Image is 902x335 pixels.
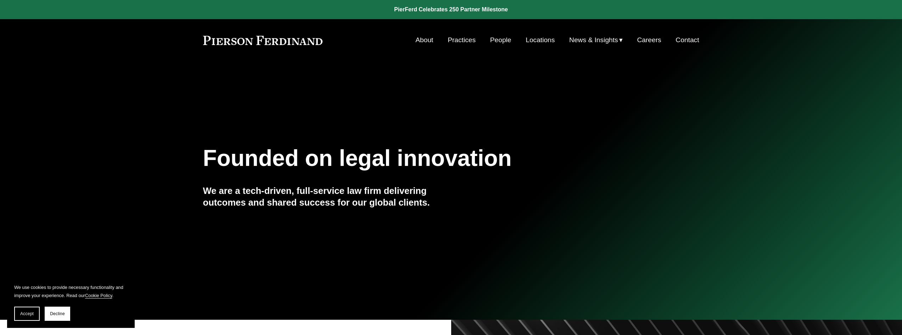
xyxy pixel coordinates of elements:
[45,307,70,321] button: Decline
[448,33,476,47] a: Practices
[569,33,623,47] a: folder dropdown
[14,283,128,300] p: We use cookies to provide necessary functionality and improve your experience. Read our .
[85,293,112,298] a: Cookie Policy
[415,33,433,47] a: About
[203,145,617,171] h1: Founded on legal innovation
[7,276,135,328] section: Cookie banner
[676,33,699,47] a: Contact
[637,33,661,47] a: Careers
[569,34,618,46] span: News & Insights
[50,311,65,316] span: Decline
[20,311,34,316] span: Accept
[526,33,555,47] a: Locations
[14,307,40,321] button: Accept
[203,185,451,208] h4: We are a tech-driven, full-service law firm delivering outcomes and shared success for our global...
[490,33,511,47] a: People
